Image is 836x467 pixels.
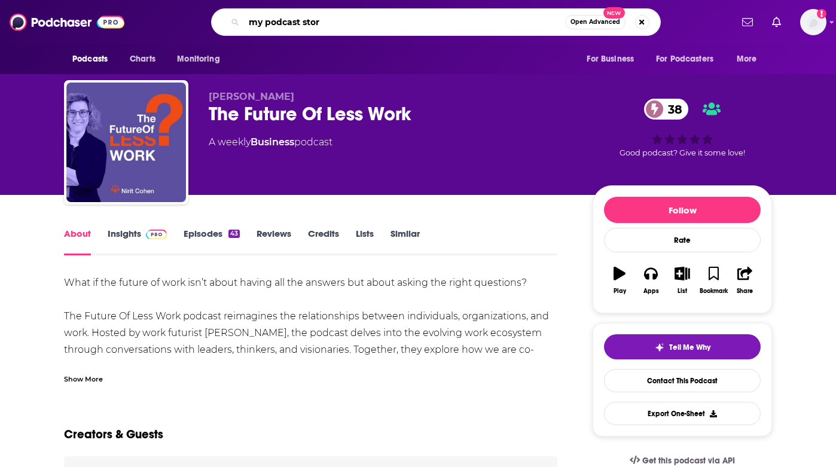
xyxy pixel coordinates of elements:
[614,288,626,295] div: Play
[64,228,91,255] a: About
[565,15,626,29] button: Open AdvancedNew
[656,51,713,68] span: For Podcasters
[593,91,772,165] div: 38Good podcast? Give it some love!
[66,83,186,202] img: The Future Of Less Work
[587,51,634,68] span: For Business
[228,230,240,238] div: 43
[656,99,688,120] span: 38
[209,135,332,149] div: A weekly podcast
[64,48,123,71] button: open menu
[604,334,761,359] button: tell me why sparkleTell Me Why
[108,228,167,255] a: InsightsPodchaser Pro
[244,13,565,32] input: Search podcasts, credits, & more...
[570,19,620,25] span: Open Advanced
[644,99,688,120] a: 38
[620,148,745,157] span: Good podcast? Give it some love!
[655,343,664,352] img: tell me why sparkle
[356,228,374,255] a: Lists
[64,427,163,442] h2: Creators & Guests
[800,9,826,35] span: Logged in as patiencebaldacci
[800,9,826,35] button: Show profile menu
[209,91,294,102] span: [PERSON_NAME]
[767,12,786,32] a: Show notifications dropdown
[603,7,625,19] span: New
[800,9,826,35] img: User Profile
[643,288,659,295] div: Apps
[648,48,731,71] button: open menu
[737,288,753,295] div: Share
[669,343,710,352] span: Tell Me Why
[700,288,728,295] div: Bookmark
[122,48,163,71] a: Charts
[251,136,294,148] a: Business
[604,197,761,223] button: Follow
[817,9,826,19] svg: Add a profile image
[257,228,291,255] a: Reviews
[728,48,772,71] button: open menu
[72,51,108,68] span: Podcasts
[169,48,235,71] button: open menu
[130,51,155,68] span: Charts
[604,369,761,392] a: Contact This Podcast
[698,259,729,302] button: Bookmark
[10,11,124,33] img: Podchaser - Follow, Share and Rate Podcasts
[146,230,167,239] img: Podchaser Pro
[604,259,635,302] button: Play
[737,12,758,32] a: Show notifications dropdown
[667,259,698,302] button: List
[730,259,761,302] button: Share
[211,8,661,36] div: Search podcasts, credits, & more...
[642,456,735,466] span: Get this podcast via API
[604,228,761,252] div: Rate
[737,51,757,68] span: More
[184,228,240,255] a: Episodes43
[308,228,339,255] a: Credits
[635,259,666,302] button: Apps
[64,274,557,375] div: What if the future of work isn’t about having all the answers but about asking the right question...
[678,288,687,295] div: List
[578,48,649,71] button: open menu
[390,228,420,255] a: Similar
[177,51,219,68] span: Monitoring
[604,402,761,425] button: Export One-Sheet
